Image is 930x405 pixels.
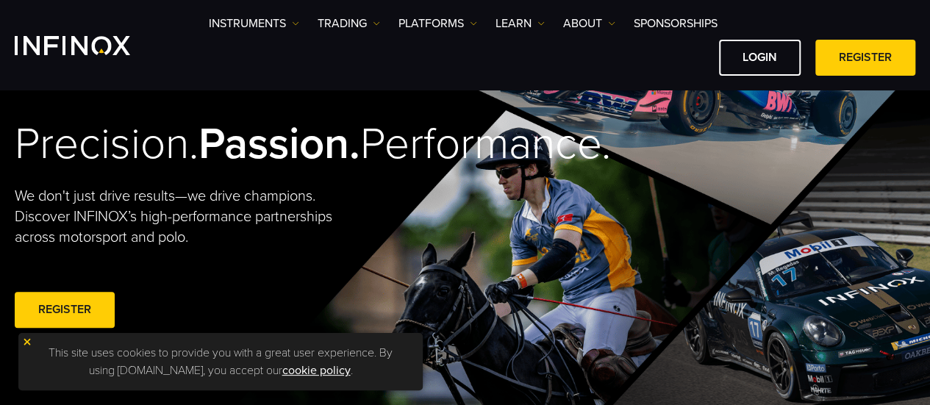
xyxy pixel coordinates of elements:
a: TRADING [318,15,380,32]
a: REGISTER [815,40,915,76]
img: yellow close icon [22,337,32,347]
a: ABOUT [563,15,615,32]
a: INFINOX Logo [15,36,165,55]
a: LOGIN [719,40,801,76]
a: SPONSORSHIPS [634,15,718,32]
h2: Precision. Performance. [15,118,420,171]
a: REGISTER [15,292,115,328]
a: Learn [496,15,545,32]
a: Instruments [209,15,299,32]
a: cookie policy [282,363,351,378]
a: PLATFORMS [398,15,477,32]
strong: Passion. [198,118,360,171]
p: We don't just drive results—we drive champions. Discover INFINOX’s high-performance partnerships ... [15,186,339,248]
p: This site uses cookies to provide you with a great user experience. By using [DOMAIN_NAME], you a... [26,340,415,383]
